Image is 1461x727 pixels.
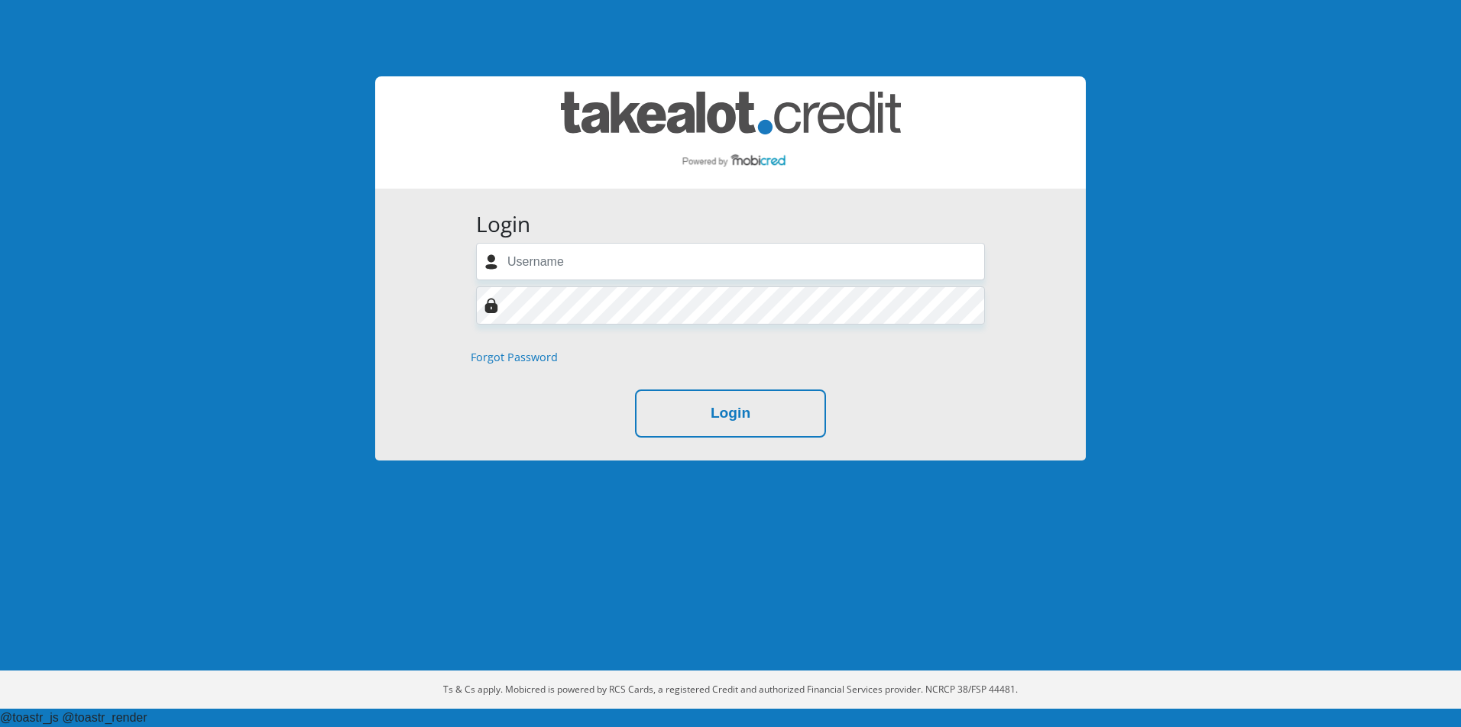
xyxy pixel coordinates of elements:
[561,92,901,173] img: takealot_credit logo
[476,212,985,237] h3: Login
[484,298,499,313] img: Image
[484,254,499,270] img: user-icon image
[471,349,558,366] a: Forgot Password
[306,683,1155,696] p: Ts & Cs apply. Mobicred is powered by RCS Cards, a registered Credit and authorized Financial Ser...
[635,389,826,438] button: Login
[476,243,985,280] input: Username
